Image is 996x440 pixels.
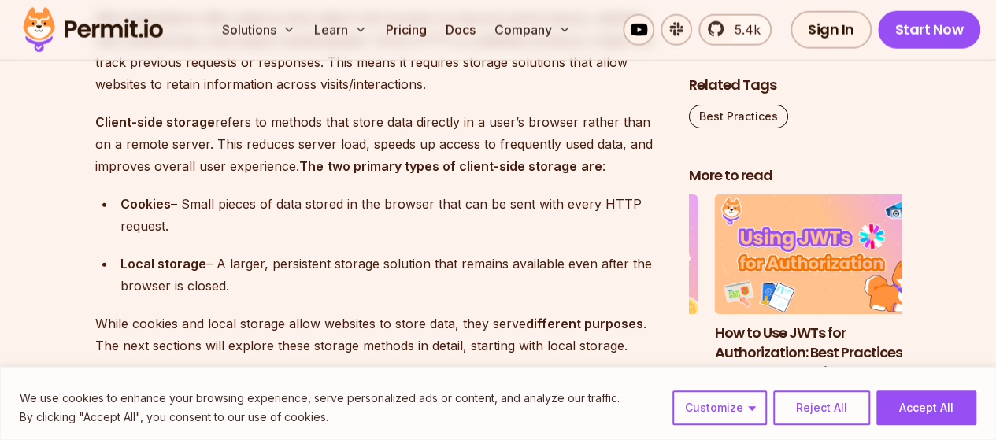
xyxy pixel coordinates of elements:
a: Docs [439,14,482,46]
p: We use cookies to enhance your browsing experience, serve personalized ads or content, and analyz... [20,389,620,408]
a: 5.4k [698,14,772,46]
strong: Cookies [120,196,171,212]
div: Posts [689,195,902,401]
button: Company [488,14,577,46]
div: – Small pieces of data stored in the browser that can be sent with every HTTP request. [120,193,664,237]
p: By clicking "Accept All", you consent to our use of cookies. [20,408,620,427]
strong: different purposes [526,316,643,331]
h3: How to Use JWTs for Authorization: Best Practices and Common Mistakes [715,324,928,382]
a: Sign In [791,11,872,49]
h2: Related Tags [689,76,902,95]
h3: A Guide to Bearer Tokens: JWT vs. Opaque Tokens [486,324,698,363]
img: Permit logo [16,3,170,57]
button: Learn [308,14,373,46]
img: A Guide to Bearer Tokens: JWT vs. Opaque Tokens [486,195,698,315]
button: Accept All [876,390,976,425]
span: 5.4k [725,20,761,39]
li: 1 of 3 [715,195,928,383]
strong: The [299,158,324,174]
button: Solutions [216,14,302,46]
a: How to Use JWTs for Authorization: Best Practices and Common MistakesHow to Use JWTs for Authoriz... [715,195,928,383]
img: How to Use JWTs for Authorization: Best Practices and Common Mistakes [715,195,928,315]
button: Customize [672,390,767,425]
strong: Local storage [120,256,206,272]
p: While cookies and local storage allow websites to store data, they serve . The next sections will... [95,312,664,357]
li: 3 of 3 [486,195,698,383]
div: – A larger, persistent storage solution that remains available even after the browser is closed. [120,253,664,297]
a: Pricing [380,14,433,46]
button: Reject All [773,390,870,425]
p: refers to methods that store data directly in a user’s browser rather than on a remote server. Th... [95,111,664,177]
a: Start Now [878,11,981,49]
strong: are [581,158,602,174]
a: Best Practices [689,105,788,128]
strong: two primary types of client-side storage [328,158,577,174]
strong: Client-side storage [95,114,215,130]
h2: More to read [689,166,902,186]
